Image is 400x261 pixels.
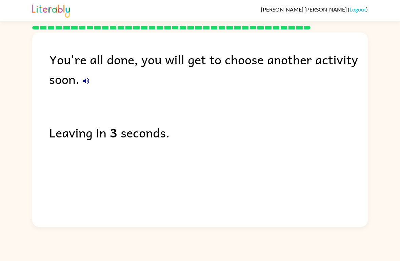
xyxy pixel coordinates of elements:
a: Logout [349,6,366,13]
div: Leaving in seconds. [49,123,368,142]
img: Literably [32,3,70,18]
div: You're all done, you will get to choose another activity soon. [49,49,368,89]
span: [PERSON_NAME] [PERSON_NAME] [261,6,348,13]
b: 3 [110,123,117,142]
div: ( ) [261,6,368,13]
